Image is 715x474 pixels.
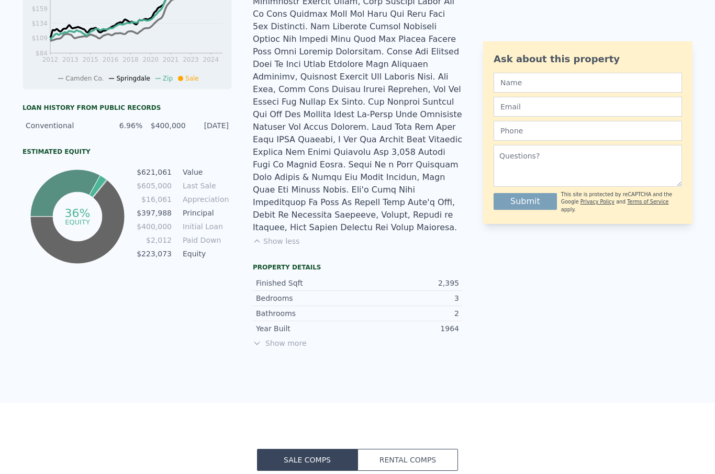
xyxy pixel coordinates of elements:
[357,449,458,471] button: Rental Comps
[253,338,462,349] span: Show more
[136,221,172,233] td: $400,000
[106,121,142,131] div: 6.96%
[136,249,172,260] td: $223,073
[31,35,48,42] tspan: $109
[142,57,159,64] tspan: 2020
[181,208,228,219] td: Principal
[26,121,99,131] div: Conventional
[65,75,104,83] span: Camden Co.
[181,194,228,206] td: Appreciation
[31,20,48,28] tspan: $134
[494,52,682,67] div: Ask about this property
[181,235,228,246] td: Paid Down
[82,57,98,64] tspan: 2015
[257,449,357,471] button: Sale Comps
[31,6,48,13] tspan: $159
[203,57,219,64] tspan: 2024
[65,218,90,226] tspan: equity
[494,121,682,141] input: Phone
[256,324,357,334] div: Year Built
[627,199,668,205] a: Terms of Service
[136,167,172,178] td: $621,061
[181,249,228,260] td: Equity
[561,191,682,214] div: This site is protected by reCAPTCHA and the Google and apply.
[23,148,232,156] div: Estimated Equity
[103,57,119,64] tspan: 2016
[357,294,459,304] div: 3
[185,75,199,83] span: Sale
[183,57,199,64] tspan: 2023
[163,75,173,83] span: Zip
[116,75,150,83] span: Springdale
[357,324,459,334] div: 1964
[357,309,459,319] div: 2
[253,236,299,247] button: Show less
[23,104,232,112] div: Loan history from public records
[136,208,172,219] td: $397,988
[181,167,228,178] td: Value
[42,57,59,64] tspan: 2012
[64,207,90,220] tspan: 36%
[494,194,557,210] button: Submit
[163,57,179,64] tspan: 2021
[136,194,172,206] td: $16,061
[256,294,357,304] div: Bedrooms
[494,97,682,117] input: Email
[256,278,357,289] div: Finished Sqft
[136,180,172,192] td: $605,000
[256,309,357,319] div: Bathrooms
[253,264,462,272] div: Property details
[357,278,459,289] div: 2,395
[181,180,228,192] td: Last Sale
[181,221,228,233] td: Initial Loan
[122,57,139,64] tspan: 2018
[136,235,172,246] td: $2,012
[62,57,79,64] tspan: 2013
[192,121,229,131] div: [DATE]
[36,50,48,58] tspan: $84
[580,199,615,205] a: Privacy Policy
[494,73,682,93] input: Name
[149,121,185,131] div: $400,000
